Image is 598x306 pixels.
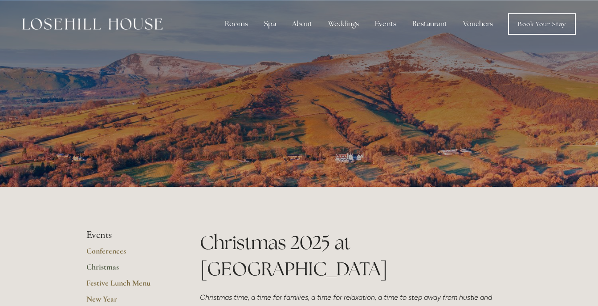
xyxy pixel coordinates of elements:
a: Vouchers [456,15,500,33]
div: Restaurant [405,15,454,33]
a: Christmas [86,262,171,278]
a: Festive Lunch Menu [86,278,171,294]
div: Events [368,15,403,33]
div: About [285,15,319,33]
li: Events [86,229,171,241]
a: Conferences [86,246,171,262]
div: Spa [257,15,283,33]
div: Rooms [218,15,255,33]
a: Book Your Stay [508,13,576,35]
img: Losehill House [22,18,163,30]
div: Weddings [321,15,366,33]
h1: Christmas 2025 at [GEOGRAPHIC_DATA] [200,229,512,282]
